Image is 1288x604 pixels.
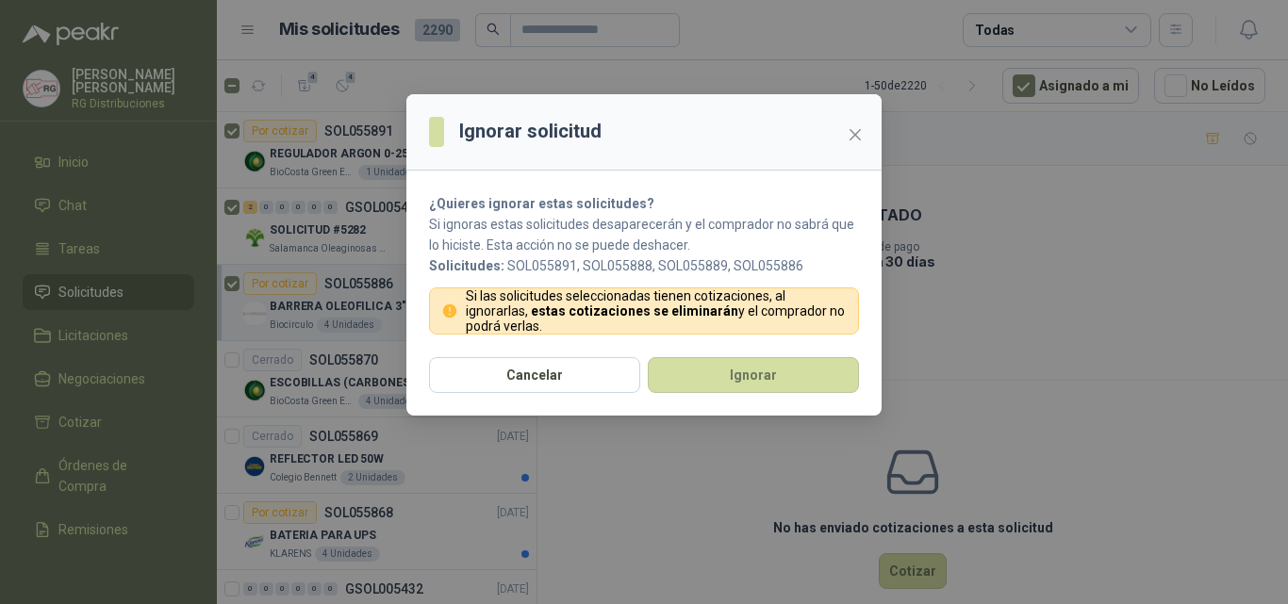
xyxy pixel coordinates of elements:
strong: estas cotizaciones se eliminarán [531,303,738,318]
button: Ignorar [648,357,859,393]
button: Close [840,120,870,150]
h3: Ignorar solicitud [459,117,602,146]
p: SOL055891, SOL055888, SOL055889, SOL055886 [429,255,859,276]
button: Cancelar [429,357,640,393]
p: Si las solicitudes seleccionadas tienen cotizaciones, al ignorarlas, y el comprador no podrá verlas. [466,288,848,334]
p: Si ignoras estas solicitudes desaparecerán y el comprador no sabrá que lo hiciste. Esta acción no... [429,214,859,255]
span: close [848,127,863,142]
strong: ¿Quieres ignorar estas solicitudes? [429,196,654,211]
b: Solicitudes: [429,258,504,273]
